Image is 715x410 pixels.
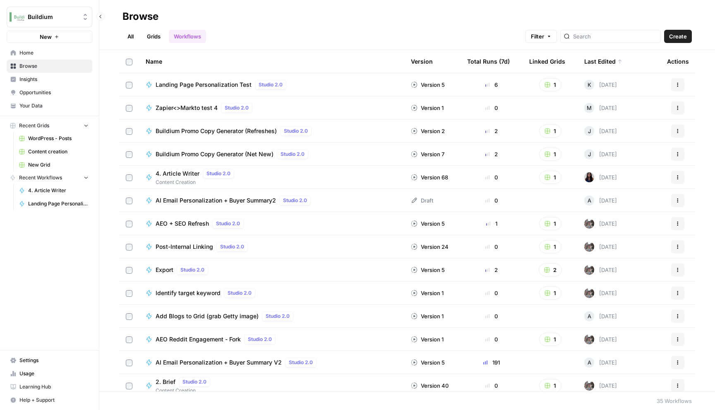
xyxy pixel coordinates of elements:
[411,150,444,158] div: Version 7
[19,383,89,391] span: Learning Hub
[156,358,282,367] span: AI Email Personalization + Buyer Summary V2
[411,312,444,320] div: Version 1
[7,172,92,184] button: Recent Workflows
[529,50,565,73] div: Linked Grids
[156,179,238,186] span: Content Creation
[284,127,308,135] span: Studio 2.0
[19,62,89,70] span: Browse
[588,358,591,367] span: A
[7,73,92,86] a: Insights
[19,122,49,129] span: Recent Grids
[584,265,594,275] img: a2mlt6f1nb2jhzcjxsuraj5rj4vi
[539,171,561,184] button: 1
[19,76,89,83] span: Insights
[411,243,449,251] div: Version 24
[584,219,617,229] div: [DATE]
[142,30,166,43] a: Grids
[467,243,516,251] div: 0
[146,265,398,275] a: ExportStudio 2.0
[539,124,561,138] button: 1
[411,50,433,73] div: Version
[7,60,92,73] a: Browse
[411,104,444,112] div: Version 1
[539,333,561,346] button: 1
[411,173,448,181] div: Version 68
[539,286,561,300] button: 1
[584,50,622,73] div: Last Edited
[411,196,433,205] div: Draft
[206,170,230,177] span: Studio 2.0
[467,381,516,390] div: 0
[584,219,594,229] img: a2mlt6f1nb2jhzcjxsuraj5rj4vi
[467,104,516,112] div: 0
[19,49,89,57] span: Home
[220,243,244,250] span: Studio 2.0
[584,242,617,252] div: [DATE]
[584,103,617,113] div: [DATE]
[467,81,516,89] div: 6
[19,396,89,404] span: Help + Support
[156,312,259,320] span: Add Blogs to Grid (grab Getty image)
[657,397,692,405] div: 35 Workflows
[15,158,92,172] a: New Grid
[122,10,158,23] div: Browse
[156,243,213,251] span: Post-Internal Linking
[539,217,561,230] button: 1
[467,173,516,181] div: 0
[146,358,398,367] a: AI Email Personalization + Buyer Summary V2Studio 2.0
[146,195,398,205] a: AI Email Personalization + Buyer Summary2Studio 2.0
[467,150,516,158] div: 2
[584,172,617,182] div: [DATE]
[411,127,445,135] div: Version 2
[588,127,591,135] span: J
[588,312,591,320] span: A
[525,30,557,43] button: Filter
[7,119,92,132] button: Recent Grids
[28,148,89,155] span: Content creation
[19,370,89,377] span: Usage
[467,196,516,205] div: 0
[266,312,290,320] span: Studio 2.0
[15,197,92,210] a: Landing Page Personalization Test
[7,354,92,367] a: Settings
[146,169,398,186] a: 4. Article WriterStudio 2.0Content Creation
[248,336,272,343] span: Studio 2.0
[467,289,516,297] div: 0
[411,335,444,343] div: Version 1
[584,172,594,182] img: rox323kbkgutb4wcij4krxobkpon
[156,150,274,158] span: Buildium Promo Copy Generator (Net New)
[584,358,617,367] div: [DATE]
[146,242,398,252] a: Post-Internal LinkingStudio 2.0
[411,266,445,274] div: Version 5
[156,219,209,228] span: AEO + SEO Refresh
[289,359,313,366] span: Studio 2.0
[7,380,92,393] a: Learning Hub
[156,378,175,386] span: 2. Brief
[587,104,592,112] span: M
[122,30,139,43] a: All
[467,335,516,343] div: 0
[156,196,276,205] span: AI Email Personalization + Buyer Summary2
[28,161,89,169] span: New Grid
[228,289,252,297] span: Studio 2.0
[146,311,398,321] a: Add Blogs to Grid (grab Getty image)Studio 2.0
[28,135,89,142] span: WordPress - Posts
[28,187,89,194] span: 4. Article Writer
[467,312,516,320] div: 0
[664,30,692,43] button: Create
[15,145,92,158] a: Content creation
[573,32,657,41] input: Search
[667,50,689,73] div: Actions
[539,148,561,161] button: 1
[539,379,561,392] button: 1
[539,263,562,277] button: 2
[411,381,449,390] div: Version 40
[467,127,516,135] div: 2
[588,196,591,205] span: A
[10,10,24,24] img: Buildium Logo
[539,78,561,91] button: 1
[15,184,92,197] a: 4. Article Writer
[467,358,516,367] div: 191
[156,335,241,343] span: AEO Reddit Engagement - Fork
[259,81,283,88] span: Studio 2.0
